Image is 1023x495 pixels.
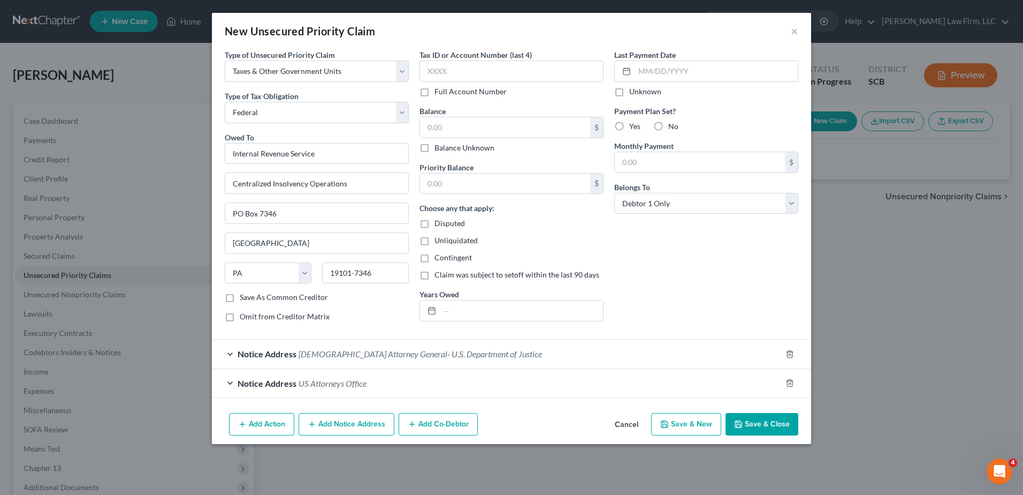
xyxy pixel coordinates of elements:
label: Full Account Number [434,86,507,97]
button: Add Action [229,413,294,436]
label: Balance Unknown [434,142,494,153]
label: Unknown [629,86,661,97]
label: Last Payment Date [614,49,676,61]
button: Add Co-Debtor [399,413,478,436]
span: Contingent [434,253,472,262]
input: Enter address... [225,173,408,193]
div: New Unsecured Priority Claim [225,24,375,39]
span: [DEMOGRAPHIC_DATA] Attorney General- U.S. Department of Justice [299,349,542,359]
input: Enter city... [225,233,408,253]
label: Monthly Payment [614,140,674,152]
button: Save & Close [726,413,798,436]
span: Claim was subject to setoff within the last 90 days [434,270,599,279]
iframe: Intercom live chat [987,459,1012,484]
span: 4 [1009,459,1017,467]
button: Add Notice Address [299,413,394,436]
div: $ [590,117,603,138]
label: Save As Common Creditor [240,292,328,303]
span: Unliquidated [434,236,478,245]
span: Notice Address [238,378,296,388]
span: Omit from Creditor Matrix [240,312,330,321]
button: Save & New [651,413,721,436]
input: Apt, Suite, etc... [225,203,408,223]
div: $ [590,174,603,194]
span: Owed To [225,133,254,142]
span: Disputed [434,219,465,228]
label: Tax ID or Account Number (last 4) [419,49,532,61]
span: Notice Address [238,349,296,359]
span: Belongs To [614,183,650,192]
label: Balance [419,106,446,117]
span: Type of Unsecured Priority Claim [225,50,335,59]
button: Cancel [606,414,647,436]
input: MM/DD/YYYY [635,61,798,81]
label: Choose any that apply: [419,202,494,214]
input: 0.00 [420,174,590,194]
input: 0.00 [420,117,590,138]
input: Enter zip... [322,262,409,284]
span: US Attorneys Office [299,378,367,388]
div: $ [785,152,798,172]
input: -- [440,301,603,321]
label: Years Owed [419,289,459,300]
input: XXXX [419,61,604,82]
button: × [791,25,798,37]
span: No [668,122,678,131]
input: 0.00 [615,152,785,172]
label: Priority Balance [419,162,474,173]
label: Payment Plan Set? [614,106,798,117]
span: Type of Tax Obligation [225,92,299,101]
input: Search creditor by name... [225,143,409,164]
span: Yes [629,122,640,131]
